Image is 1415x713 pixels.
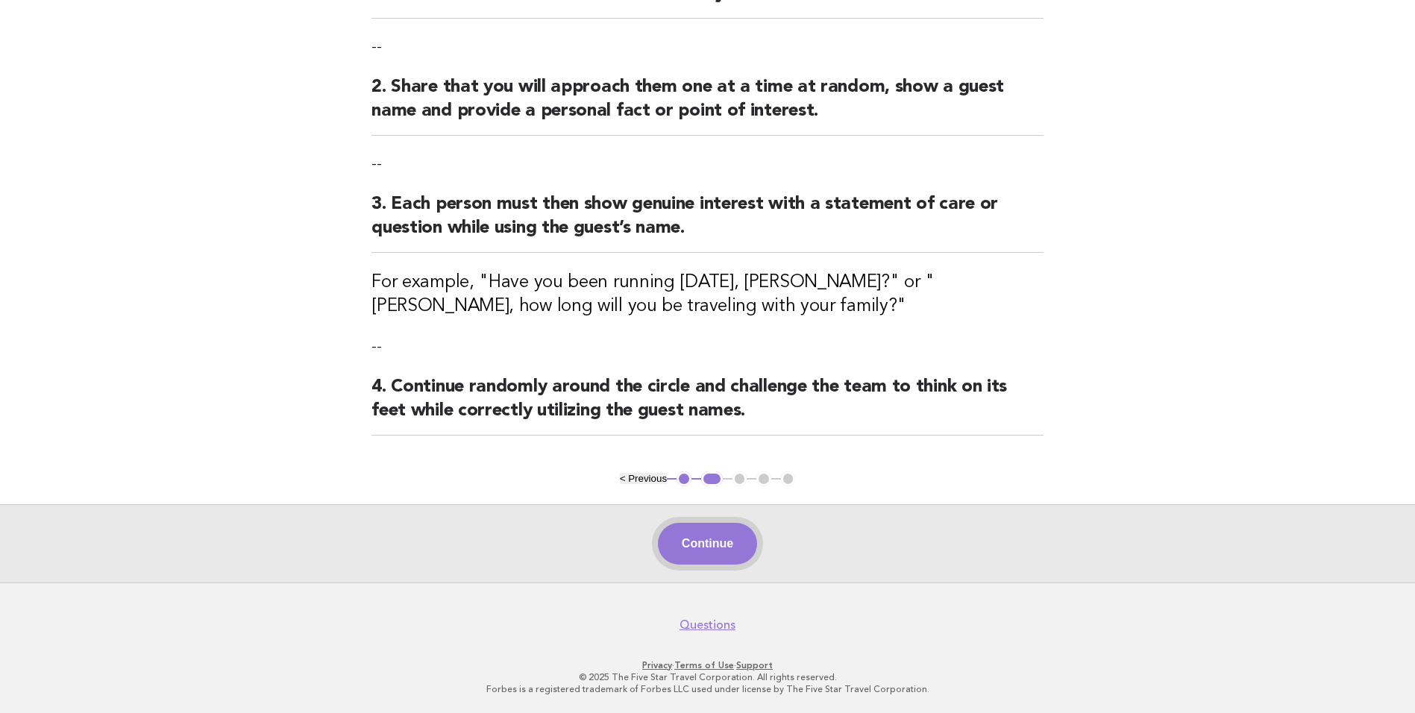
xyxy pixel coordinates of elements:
[371,192,1044,253] h2: 3. Each person must then show genuine interest with a statement of care or question while using t...
[677,471,691,486] button: 1
[251,683,1164,695] p: Forbes is a registered trademark of Forbes LLC used under license by The Five Star Travel Corpora...
[371,37,1044,57] p: --
[371,271,1044,318] h3: For example, "Have you been running [DATE], [PERSON_NAME]?" or "[PERSON_NAME], how long will you ...
[736,660,773,670] a: Support
[251,671,1164,683] p: © 2025 The Five Star Travel Corporation. All rights reserved.
[674,660,734,670] a: Terms of Use
[371,154,1044,175] p: --
[680,618,735,632] a: Questions
[251,659,1164,671] p: · ·
[642,660,672,670] a: Privacy
[701,471,723,486] button: 2
[658,523,757,565] button: Continue
[620,473,667,484] button: < Previous
[371,336,1044,357] p: --
[371,75,1044,136] h2: 2. Share that you will approach them one at a time at random, show a guest name and provide a per...
[371,375,1044,436] h2: 4. Continue randomly around the circle and challenge the team to think on its feet while correctl...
